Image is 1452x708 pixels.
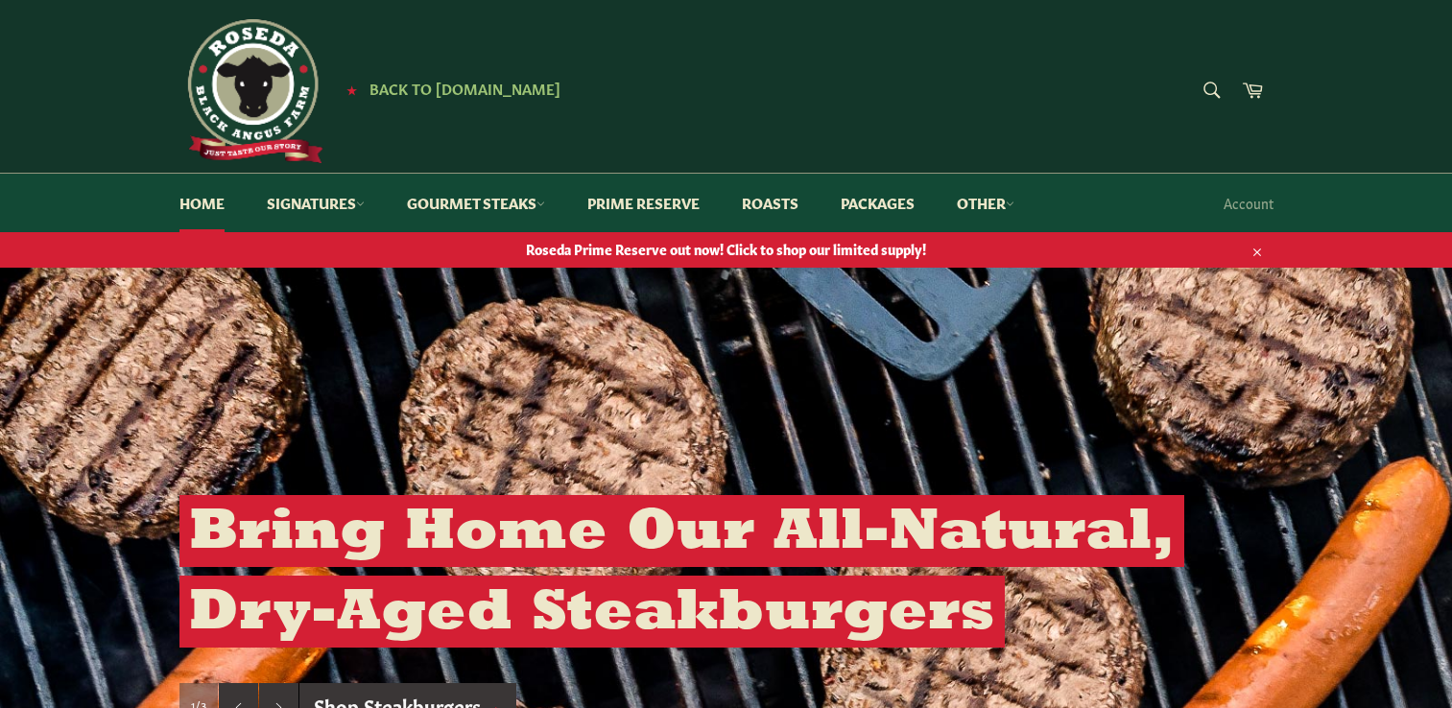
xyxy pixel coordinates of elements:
[179,495,1184,648] h2: Bring Home Our All-Natural, Dry-Aged Steakburgers
[388,174,564,232] a: Gourmet Steaks
[1214,175,1283,231] a: Account
[568,174,719,232] a: Prime Reserve
[369,78,560,98] span: Back to [DOMAIN_NAME]
[337,82,560,97] a: ★ Back to [DOMAIN_NAME]
[938,174,1034,232] a: Other
[723,174,818,232] a: Roasts
[248,174,384,232] a: Signatures
[179,19,323,163] img: Roseda Beef
[160,174,244,232] a: Home
[821,174,934,232] a: Packages
[160,240,1293,258] span: Roseda Prime Reserve out now! Click to shop our limited supply!
[346,82,357,97] span: ★
[160,230,1293,268] a: Roseda Prime Reserve out now! Click to shop our limited supply!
